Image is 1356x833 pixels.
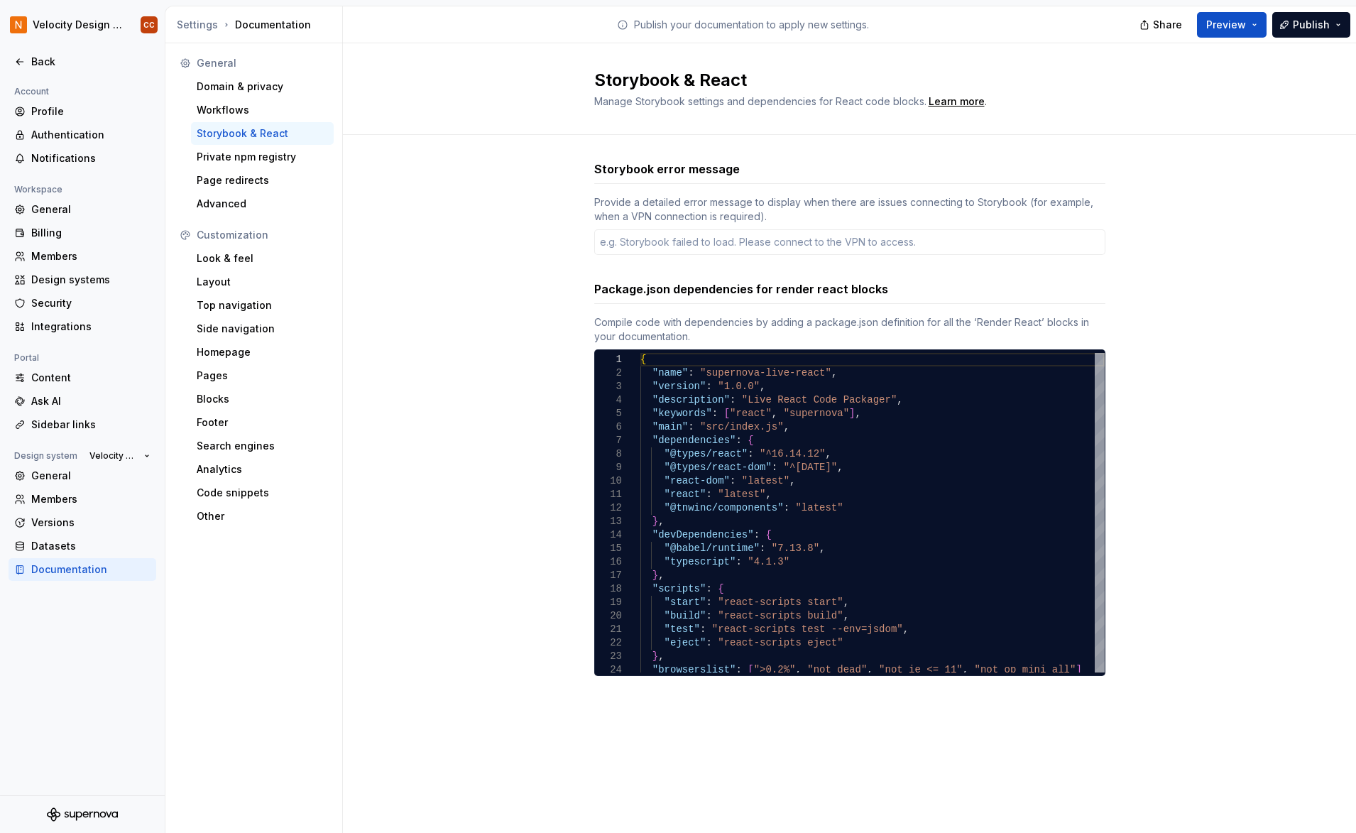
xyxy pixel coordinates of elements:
[1272,12,1350,38] button: Publish
[1132,12,1191,38] button: Share
[700,421,784,432] span: "src/index.js"
[595,515,622,528] div: 13
[765,529,771,540] span: {
[867,664,873,675] span: ,
[595,555,622,569] div: 16
[31,104,151,119] div: Profile
[700,624,706,635] span: :
[9,268,156,291] a: Design systems
[652,408,711,419] span: "keywords"
[855,408,860,419] span: ,
[664,624,699,635] span: "test"
[31,320,151,334] div: Integrations
[197,103,328,117] div: Workflows
[33,18,124,32] div: Velocity Design System by NAVEX
[664,475,729,486] span: "react-dom"
[789,475,795,486] span: ,
[177,18,337,32] div: Documentation
[594,315,1105,344] div: Compile code with dependencies by adding a package.json definition for all the ‘Render React’ blo...
[197,173,328,187] div: Page redirects
[9,198,156,221] a: General
[9,464,156,487] a: General
[191,294,334,317] a: Top navigation
[9,488,156,511] a: Members
[197,439,328,453] div: Search engines
[849,408,855,419] span: ]
[197,462,328,477] div: Analytics
[730,394,736,405] span: :
[897,394,902,405] span: ,
[1153,18,1182,32] span: Share
[595,407,622,420] div: 5
[191,364,334,387] a: Pages
[31,151,151,165] div: Notifications
[595,582,622,596] div: 18
[143,19,155,31] div: CC
[730,475,736,486] span: :
[711,408,717,419] span: :
[595,474,622,488] div: 10
[9,390,156,413] a: Ask AI
[706,381,711,392] span: :
[191,411,334,434] a: Footer
[652,570,657,581] span: }
[9,83,55,100] div: Account
[595,380,622,393] div: 3
[718,637,843,648] span: "react-scripts eject"
[197,275,328,289] div: Layout
[31,418,151,432] div: Sidebar links
[718,610,843,621] span: "react-scripts build"
[191,99,334,121] a: Workflows
[9,315,156,338] a: Integrations
[31,273,151,287] div: Design systems
[595,488,622,501] div: 11
[741,475,789,486] span: "latest"
[594,95,926,107] span: Manage Storybook settings and dependencies for React code blocks.
[191,341,334,364] a: Homepage
[706,597,711,608] span: :
[197,322,328,336] div: Side navigation
[197,126,328,141] div: Storybook & React
[197,486,328,500] div: Code snippets
[879,664,963,675] span: "not ie <= 11"
[9,447,83,464] div: Design system
[736,556,741,567] span: :
[929,94,985,109] div: Learn more
[652,421,687,432] span: "main"
[595,609,622,623] div: 20
[664,489,706,500] span: "react"
[652,367,687,379] span: "name"
[191,317,334,340] a: Side navigation
[31,539,151,553] div: Datasets
[664,610,706,621] span: "build"
[595,366,622,380] div: 2
[191,75,334,98] a: Domain & privacy
[31,394,151,408] div: Ask AI
[664,462,771,473] span: "@types/react-dom"
[634,18,869,32] p: Publish your documentation to apply new settings.
[711,624,902,635] span: "react-scripts test --env=jsdom"
[9,349,45,366] div: Portal
[197,197,328,211] div: Advanced
[902,624,908,635] span: ,
[664,448,748,459] span: "@types/react"
[652,583,706,594] span: "scripts"
[748,556,789,567] span: "4.1.3"
[748,435,753,446] span: {
[652,435,736,446] span: "dependencies"
[31,202,151,217] div: General
[594,281,888,298] h3: Package.json dependencies for render react blocks
[191,192,334,215] a: Advanced
[664,556,736,567] span: "typescript"
[9,181,68,198] div: Workspace
[748,448,753,459] span: :
[197,251,328,266] div: Look & feel
[3,9,162,40] button: Velocity Design System by NAVEXCC
[595,353,622,366] div: 1
[795,664,801,675] span: ,
[197,56,328,70] div: General
[760,543,765,554] span: :
[658,570,664,581] span: ,
[31,249,151,263] div: Members
[31,469,151,483] div: General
